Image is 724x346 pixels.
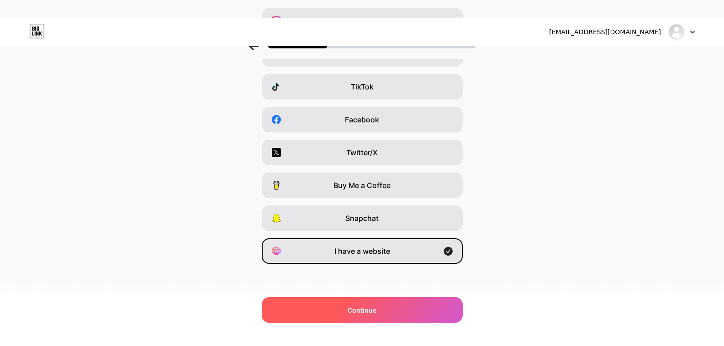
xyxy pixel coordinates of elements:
span: Snapchat [345,213,379,224]
span: TikTok [351,81,374,92]
span: I have a website [334,246,390,257]
span: Buy Me a Coffee [333,180,391,191]
span: Twitter/X [346,147,378,158]
span: Instagram [344,16,380,26]
span: Facebook [345,114,379,125]
span: Continue [348,305,376,315]
img: Anine Being Anine Being [668,23,685,41]
div: [EMAIL_ADDRESS][DOMAIN_NAME] [549,27,661,37]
